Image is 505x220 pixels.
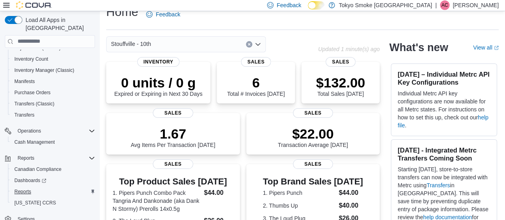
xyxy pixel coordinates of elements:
[398,89,490,129] p: Individual Metrc API key configurations are now available for all Metrc states. For instructions ...
[11,110,95,120] span: Transfers
[131,126,215,142] p: 1.67
[156,10,180,18] span: Feedback
[11,176,95,185] span: Dashboards
[14,126,95,136] span: Operations
[263,189,335,197] dt: 1. Pipers Punch
[14,78,35,85] span: Manifests
[278,126,348,142] p: $22.00
[14,188,31,195] span: Reports
[453,0,499,10] p: [PERSON_NAME]
[339,0,432,10] p: Tokyo Smoke [GEOGRAPHIC_DATA]
[113,177,234,186] h3: Top Product Sales [DATE]
[398,70,490,86] h3: [DATE] – Individual Metrc API Key Configurations
[11,165,95,174] span: Canadian Compliance
[11,54,95,64] span: Inventory Count
[227,75,285,97] div: Total # Invoices [DATE]
[153,159,193,169] span: Sales
[278,126,348,148] div: Transaction Average [DATE]
[113,189,201,213] dt: 1. Pipers Punch Combo Pack Tangria And Dankonade (aka Dank N Stormy) Prerolls 14x0.5g
[263,202,335,210] dt: 2. Thumbs Up
[8,54,98,65] button: Inventory Count
[16,1,52,9] img: Cova
[277,1,301,9] span: Feedback
[14,126,44,136] button: Operations
[308,1,325,10] input: Dark Mode
[473,44,499,51] a: View allExternal link
[426,182,450,188] a: Transfers
[11,88,54,97] a: Purchase Orders
[11,187,95,196] span: Reports
[389,41,448,54] h2: What's new
[11,165,65,174] a: Canadian Compliance
[143,6,183,22] a: Feedback
[11,110,38,120] a: Transfers
[241,57,271,67] span: Sales
[8,137,98,148] button: Cash Management
[442,0,448,10] span: AC
[111,39,151,49] span: Stouffville - 10th
[255,41,261,48] button: Open list of options
[227,75,285,91] p: 6
[8,76,98,87] button: Manifests
[339,201,363,210] dd: $40.00
[8,65,98,76] button: Inventory Manager (Classic)
[8,87,98,98] button: Purchase Orders
[11,176,50,185] a: Dashboards
[114,75,202,97] div: Expired or Expiring in Next 30 Days
[440,0,450,10] div: Abigail Chu
[22,16,95,32] span: Load All Apps in [GEOGRAPHIC_DATA]
[398,114,488,129] a: help file
[318,46,380,52] p: Updated 1 minute(s) ago
[14,56,48,62] span: Inventory Count
[14,166,61,172] span: Canadian Compliance
[293,159,333,169] span: Sales
[8,164,98,175] button: Canadian Compliance
[14,139,55,145] span: Cash Management
[11,99,95,109] span: Transfers (Classic)
[11,77,95,86] span: Manifests
[204,188,234,198] dd: $44.00
[11,137,95,147] span: Cash Management
[293,108,333,118] span: Sales
[18,128,41,134] span: Operations
[435,0,437,10] p: |
[11,198,59,208] a: [US_STATE] CCRS
[398,146,490,162] h3: [DATE] - Integrated Metrc Transfers Coming Soon
[2,125,98,137] button: Operations
[14,101,54,107] span: Transfers (Classic)
[14,177,46,184] span: Dashboards
[11,198,95,208] span: Washington CCRS
[14,112,34,118] span: Transfers
[14,153,95,163] span: Reports
[11,65,77,75] a: Inventory Manager (Classic)
[14,200,56,206] span: [US_STATE] CCRS
[114,75,202,91] p: 0 units / 0 g
[246,41,252,48] button: Clear input
[8,186,98,197] button: Reports
[11,99,57,109] a: Transfers (Classic)
[2,153,98,164] button: Reports
[11,65,95,75] span: Inventory Manager (Classic)
[131,126,215,148] div: Avg Items Per Transaction [DATE]
[18,155,34,161] span: Reports
[137,57,180,67] span: Inventory
[11,137,58,147] a: Cash Management
[339,188,363,198] dd: $44.00
[494,46,499,50] svg: External link
[8,98,98,109] button: Transfers (Classic)
[11,77,38,86] a: Manifests
[14,89,51,96] span: Purchase Orders
[326,57,356,67] span: Sales
[8,175,98,186] a: Dashboards
[316,75,365,97] div: Total Sales [DATE]
[316,75,365,91] p: $132.00
[8,197,98,208] button: [US_STATE] CCRS
[263,177,363,186] h3: Top Brand Sales [DATE]
[106,4,138,20] h1: Home
[14,67,74,73] span: Inventory Manager (Classic)
[8,109,98,121] button: Transfers
[14,153,38,163] button: Reports
[153,108,193,118] span: Sales
[11,187,34,196] a: Reports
